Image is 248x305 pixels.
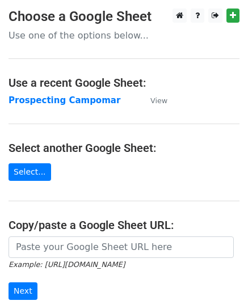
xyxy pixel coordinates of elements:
h4: Select another Google Sheet: [9,141,239,155]
h4: Use a recent Google Sheet: [9,76,239,90]
a: View [139,95,167,105]
input: Paste your Google Sheet URL here [9,236,234,258]
small: Example: [URL][DOMAIN_NAME] [9,260,125,269]
p: Use one of the options below... [9,29,239,41]
a: Select... [9,163,51,181]
input: Next [9,282,37,300]
small: View [150,96,167,105]
a: Prospecting Campomar [9,95,120,105]
h4: Copy/paste a Google Sheet URL: [9,218,239,232]
h3: Choose a Google Sheet [9,9,239,25]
